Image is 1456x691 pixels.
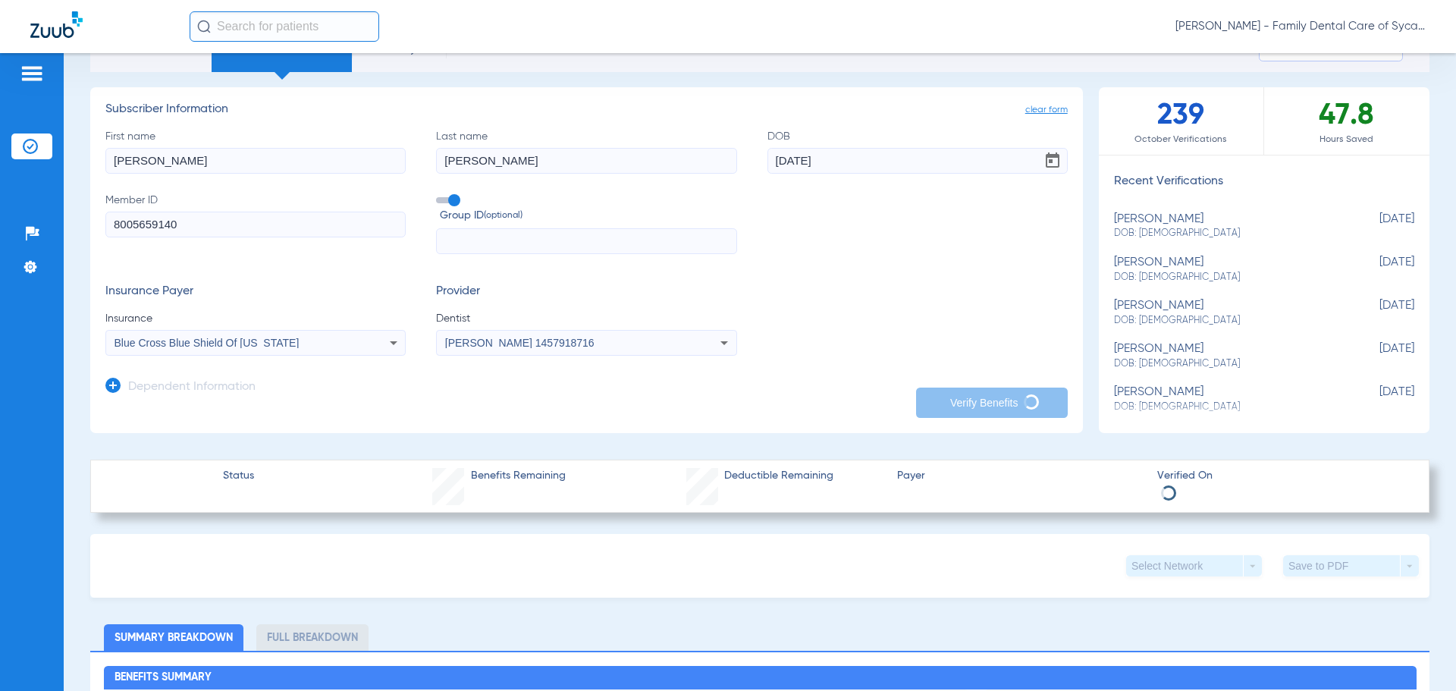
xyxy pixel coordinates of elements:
[20,64,44,83] img: hamburger-icon
[436,311,736,326] span: Dentist
[1114,256,1338,284] div: [PERSON_NAME]
[767,148,1068,174] input: DOBOpen calendar
[1114,299,1338,327] div: [PERSON_NAME]
[445,337,595,349] span: [PERSON_NAME] 1457918716
[436,129,736,174] label: Last name
[1099,132,1263,147] span: October Verifications
[1037,146,1068,176] button: Open calendar
[916,388,1068,418] button: Verify Benefits
[1114,227,1338,240] span: DOB: [DEMOGRAPHIC_DATA]
[197,20,211,33] img: Search Icon
[104,666,1417,690] h2: Benefits Summary
[1099,174,1429,190] h3: Recent Verifications
[897,468,1144,484] span: Payer
[1264,87,1429,155] div: 47.8
[1338,342,1414,370] span: [DATE]
[256,624,369,651] li: Full Breakdown
[115,337,300,349] span: Blue Cross Blue Shield Of [US_STATE]
[105,102,1068,118] h3: Subscriber Information
[1338,212,1414,240] span: [DATE]
[105,284,406,300] h3: Insurance Payer
[1338,299,1414,327] span: [DATE]
[471,468,566,484] span: Benefits Remaining
[436,148,736,174] input: Last name
[1264,132,1429,147] span: Hours Saved
[1338,385,1414,413] span: [DATE]
[1114,400,1338,414] span: DOB: [DEMOGRAPHIC_DATA]
[1157,468,1404,484] span: Verified On
[436,284,736,300] h3: Provider
[105,148,406,174] input: First name
[484,208,522,224] small: (optional)
[105,311,406,326] span: Insurance
[1114,314,1338,328] span: DOB: [DEMOGRAPHIC_DATA]
[767,129,1068,174] label: DOB
[104,624,243,651] li: Summary Breakdown
[105,212,406,237] input: Member ID
[190,11,379,42] input: Search for patients
[1099,87,1264,155] div: 239
[1025,102,1068,118] span: clear form
[1114,357,1338,371] span: DOB: [DEMOGRAPHIC_DATA]
[128,380,256,395] h3: Dependent Information
[105,129,406,174] label: First name
[440,208,736,224] span: Group ID
[223,468,254,484] span: Status
[1175,19,1426,34] span: [PERSON_NAME] - Family Dental Care of Sycamore
[105,193,406,255] label: Member ID
[1338,256,1414,284] span: [DATE]
[724,468,833,484] span: Deductible Remaining
[30,11,83,38] img: Zuub Logo
[1114,271,1338,284] span: DOB: [DEMOGRAPHIC_DATA]
[1114,342,1338,370] div: [PERSON_NAME]
[1114,212,1338,240] div: [PERSON_NAME]
[1114,385,1338,413] div: [PERSON_NAME]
